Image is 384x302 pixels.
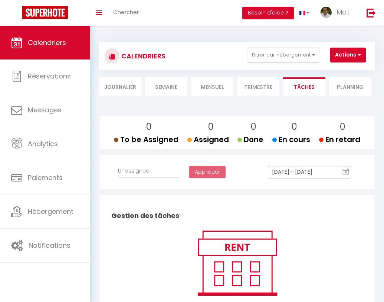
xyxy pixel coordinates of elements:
[22,6,68,19] img: Super Booking
[187,134,229,145] span: Assigned
[337,7,349,17] span: Mat
[248,48,319,62] button: Filtrer par hébergement
[120,120,178,134] p: 0
[321,7,332,18] img: ...
[268,166,351,179] input: Select Date Range
[278,120,310,134] p: 0
[367,8,376,17] img: logout
[114,134,178,145] span: To be Assigned
[99,77,141,96] li: Journalier
[329,77,371,96] li: Planning
[191,77,233,96] li: Mensuel
[272,134,310,145] span: En cours
[189,166,226,179] button: Appliquer
[145,77,187,96] li: Semaine
[190,227,285,299] img: rent.png
[243,120,263,134] p: 0
[28,71,71,81] span: Réservations
[330,48,366,62] button: Actions
[28,173,63,182] span: Paiements
[28,105,62,115] span: Messages
[237,77,279,96] li: Trimestre
[325,120,360,134] p: 0
[193,120,229,134] p: 0
[319,134,360,145] span: En retard
[28,139,58,148] span: Analytics
[283,77,325,96] li: Tâches
[28,207,73,216] span: Hébergement
[109,204,365,227] h2: Gestion des tâches
[119,48,165,64] h3: CALENDRIERS
[237,134,263,145] span: Done
[113,8,139,16] span: Chercher
[28,38,66,47] span: Calendriers
[6,3,28,25] button: Ouvrir le widget de chat LiveChat
[242,7,294,19] button: Besoin d'aide ?
[345,171,347,174] text: 8
[29,241,70,250] span: Notifications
